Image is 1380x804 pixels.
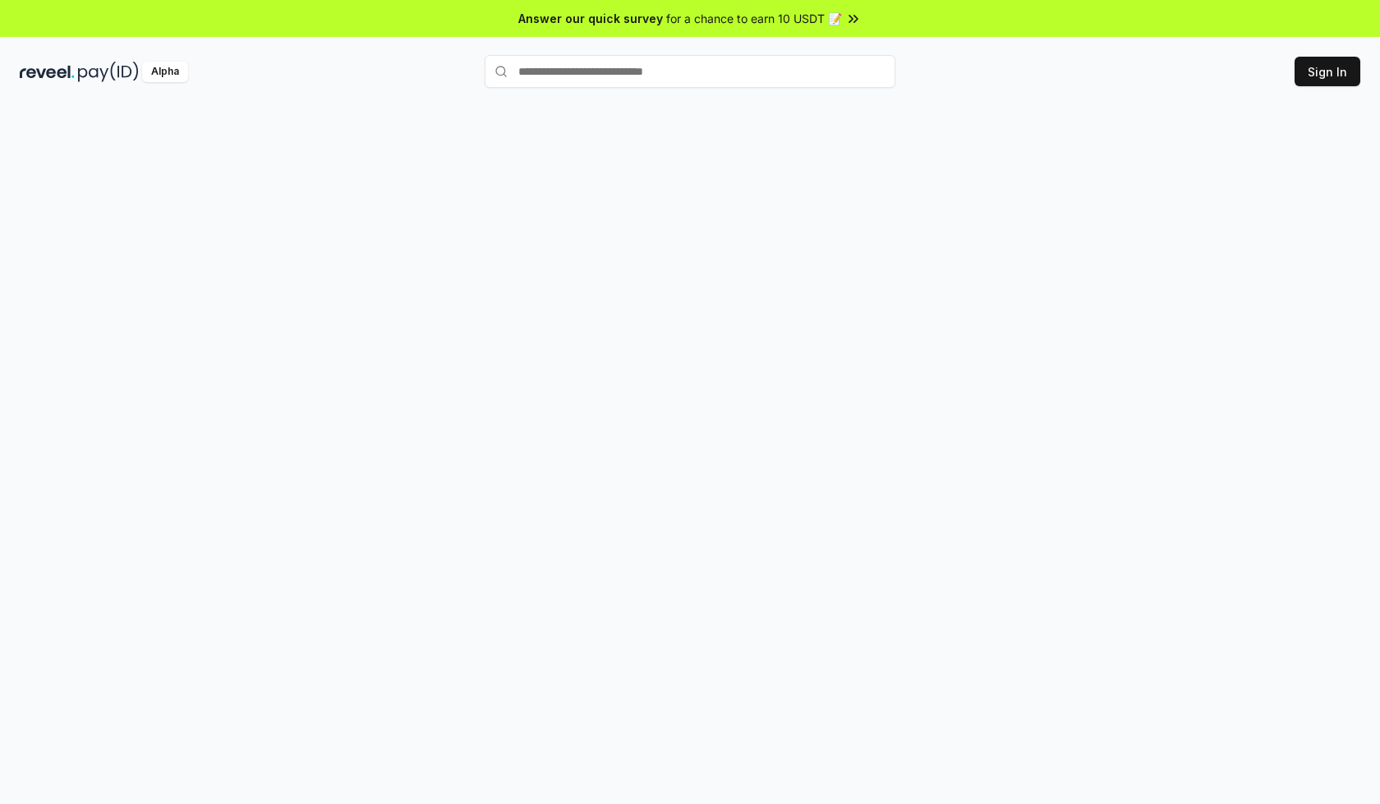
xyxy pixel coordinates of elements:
[142,62,188,82] div: Alpha
[1295,57,1360,86] button: Sign In
[78,62,139,82] img: pay_id
[518,10,663,27] span: Answer our quick survey
[20,62,75,82] img: reveel_dark
[666,10,842,27] span: for a chance to earn 10 USDT 📝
